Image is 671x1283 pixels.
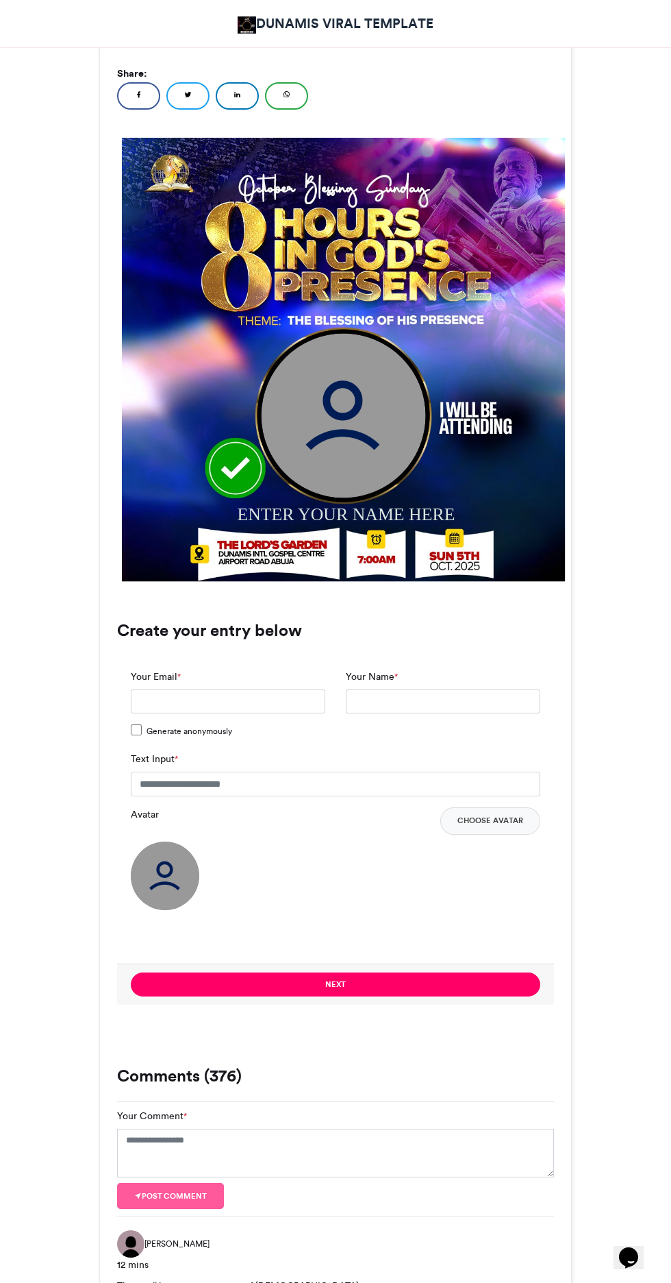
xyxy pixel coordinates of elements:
img: user_circle.png [262,333,426,498]
img: 1759399934.524-3af03fa7603bc690cd375f21c7817d71e440a6d0.jpg [122,138,566,582]
button: Next [131,973,540,997]
label: Your Name [346,670,398,684]
h3: Create your entry below [117,622,554,639]
label: Text Input [131,752,178,766]
input: Generate anonymously [131,724,142,735]
label: Avatar [131,807,159,822]
div: 12 mins [117,1258,554,1272]
button: Choose Avatar [440,807,540,835]
label: Your Email [131,670,181,684]
img: DUNAMIS VIRAL TEMPLATE [238,16,256,34]
img: user_circle.png [131,842,199,910]
span: Generate anonymously [147,725,232,737]
div: ENTER YOUR NAME HERE [237,502,472,526]
span: [PERSON_NAME] [144,1238,210,1250]
a: DUNAMIS VIRAL TEMPLATE [238,14,433,34]
label: Your Comment [117,1109,187,1123]
h5: Share: [117,64,554,82]
iframe: chat widget [613,1228,657,1269]
img: Patrick [117,1230,144,1258]
h3: Comments (376) [117,1068,554,1084]
button: Post comment [117,1183,224,1209]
